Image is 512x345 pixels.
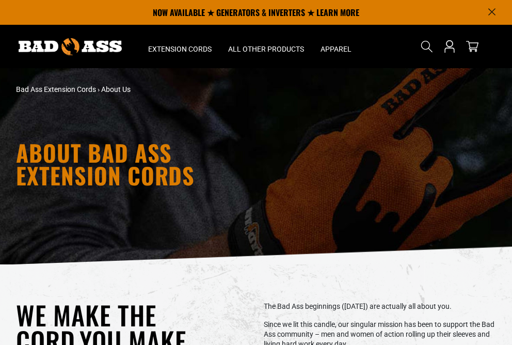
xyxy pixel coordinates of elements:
span: All Other Products [228,44,304,54]
img: Bad Ass Extension Cords [19,38,122,55]
summary: Search [419,38,435,55]
h1: ABOUT BAD ASS EXTENSION CORDS [16,142,248,187]
span: About Us [101,85,131,93]
summary: All Other Products [220,25,312,68]
a: Bad Ass Extension Cords [16,85,96,93]
nav: breadcrumbs [16,84,331,95]
span: › [98,85,100,93]
p: The Bad Ass beginnings ([DATE]) are actually all about you. [264,302,496,311]
span: Apparel [321,44,351,54]
summary: Apparel [312,25,360,68]
summary: Extension Cords [140,25,220,68]
span: Extension Cords [148,44,212,54]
